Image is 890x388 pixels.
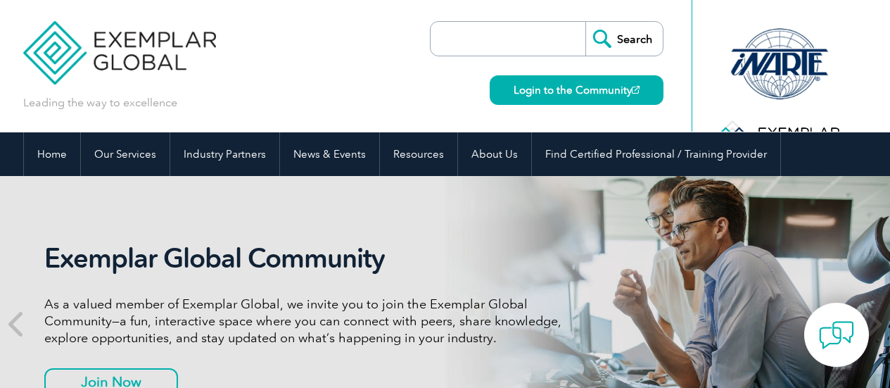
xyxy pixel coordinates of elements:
[44,296,572,346] p: As a valued member of Exemplar Global, we invite you to join the Exemplar Global Community—a fun,...
[170,132,279,176] a: Industry Partners
[44,242,572,275] h2: Exemplar Global Community
[585,22,663,56] input: Search
[280,132,379,176] a: News & Events
[819,318,854,353] img: contact-chat.png
[24,132,80,176] a: Home
[632,86,640,94] img: open_square.png
[380,132,457,176] a: Resources
[532,132,780,176] a: Find Certified Professional / Training Provider
[23,95,177,111] p: Leading the way to excellence
[490,75,663,105] a: Login to the Community
[81,132,170,176] a: Our Services
[458,132,531,176] a: About Us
